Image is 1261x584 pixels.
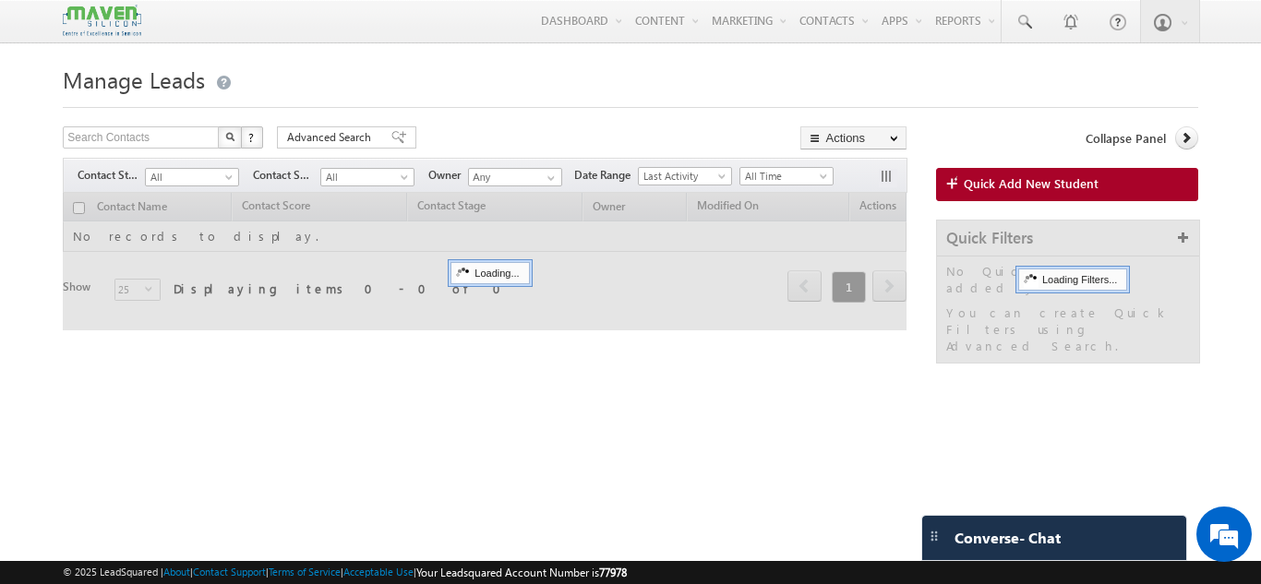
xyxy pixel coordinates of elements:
[1018,268,1127,291] div: Loading Filters...
[248,129,257,145] span: ?
[241,126,263,149] button: ?
[638,167,732,185] a: Last Activity
[193,566,266,578] a: Contact Support
[145,168,239,186] a: All
[599,566,627,579] span: 77978
[225,132,234,141] img: Search
[416,566,627,579] span: Your Leadsquared Account Number is
[574,167,638,184] span: Date Range
[639,168,727,185] span: Last Activity
[253,167,320,184] span: Contact Source
[964,175,1099,192] span: Quick Add New Student
[927,529,942,543] img: carter-drag
[63,65,205,94] span: Manage Leads
[78,167,145,184] span: Contact Stage
[63,5,140,37] img: Custom Logo
[428,167,468,184] span: Owner
[1086,130,1166,147] span: Collapse Panel
[955,530,1061,546] span: Converse - Chat
[936,168,1198,201] a: Quick Add New Student
[321,169,409,185] span: All
[450,262,529,284] div: Loading...
[800,126,907,149] button: Actions
[269,566,341,578] a: Terms of Service
[63,564,627,581] span: © 2025 LeadSquared | | | | |
[163,566,190,578] a: About
[740,168,828,185] span: All Time
[146,169,234,185] span: All
[537,169,560,187] a: Show All Items
[320,168,414,186] a: All
[343,566,414,578] a: Acceptable Use
[468,168,562,186] input: Type to Search
[739,167,834,185] a: All Time
[287,129,377,146] span: Advanced Search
